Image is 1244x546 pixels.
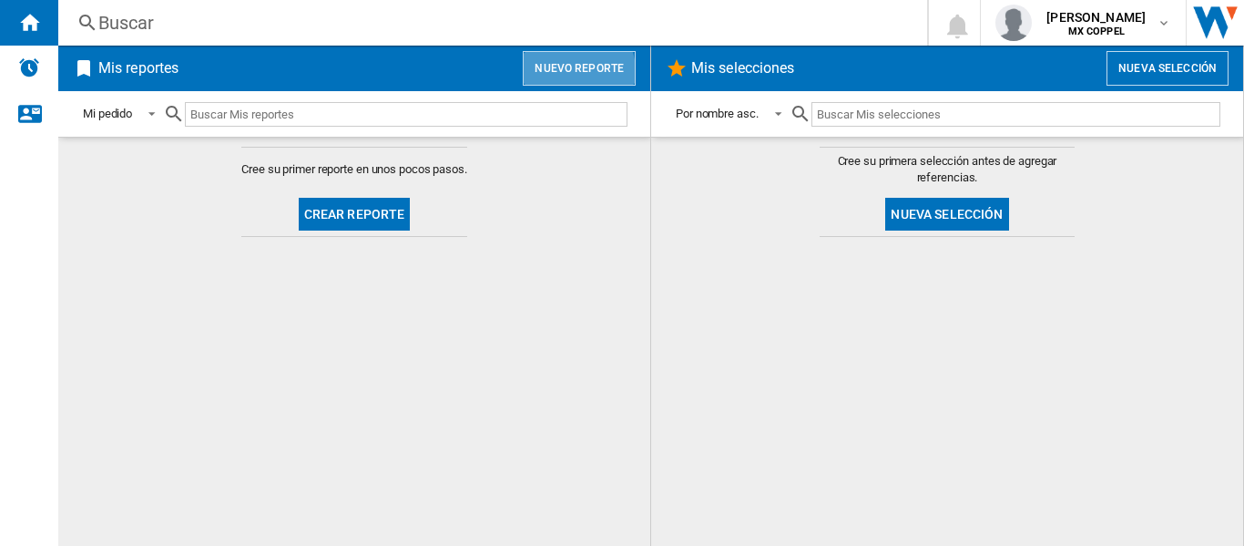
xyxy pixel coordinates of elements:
h2: Mis selecciones [688,51,799,86]
h2: Mis reportes [95,51,182,86]
button: Nuevo reporte [523,51,636,86]
button: Nueva selección [1106,51,1229,86]
div: Mi pedido [83,107,132,120]
b: MX COPPEL [1068,26,1125,37]
input: Buscar Mis reportes [185,102,627,127]
input: Buscar Mis selecciones [811,102,1220,127]
button: Nueva selección [885,198,1008,231]
img: alerts-logo.svg [18,57,40,78]
span: Cree su primera selección antes de agregar referencias. [820,153,1075,186]
div: Buscar [98,10,880,36]
div: Por nombre asc. [676,107,759,120]
span: Cree su primer reporte en unos pocos pasos. [241,161,467,178]
button: Crear reporte [299,198,411,231]
img: profile.jpg [995,5,1032,41]
span: [PERSON_NAME] [1046,8,1146,26]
